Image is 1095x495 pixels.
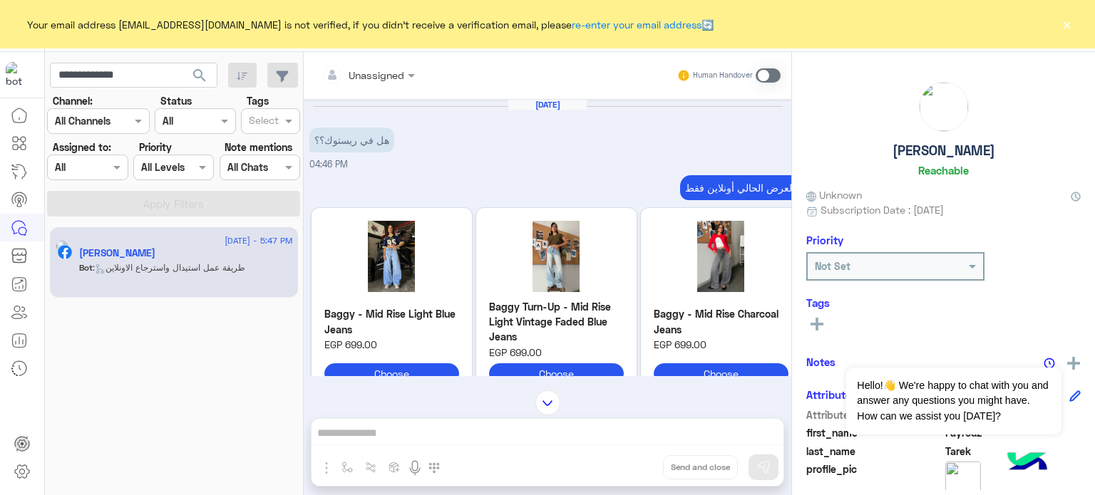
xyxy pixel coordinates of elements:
[489,299,624,345] p: Baggy Turn-Up - Mid Rise Light Vintage Faded Blue Jeans
[79,262,93,273] span: Bot
[324,337,459,352] span: EGP 699.00
[53,140,111,155] label: Assigned to:
[93,262,245,273] span: : طريقة عمل استيدال واسترجاع الاونلاين
[139,140,172,155] label: Priority
[247,113,279,131] div: Select
[324,306,459,337] p: Baggy - Mid Rise Light Blue Jeans
[225,234,292,247] span: [DATE] - 5:47 PM
[225,140,292,155] label: Note mentions
[663,455,738,479] button: Send and close
[846,368,1061,434] span: Hello!👋 We're happy to chat with you and answer any questions you might have. How can we assist y...
[47,191,300,217] button: Apply Filters
[324,363,459,384] button: Choose
[56,240,68,253] img: picture
[53,93,93,108] label: Channel:
[821,202,944,217] span: Subscription Date : [DATE]
[806,296,1081,309] h6: Tags
[654,337,788,352] span: EGP 699.00
[1059,17,1074,31] button: ×
[806,407,942,422] span: Attribute Name
[324,221,459,292] img: BG-10071-_1.jpg
[572,19,701,31] a: re-enter your email address
[680,175,802,200] p: 2/9/2025, 4:46 PM
[535,390,560,415] img: scroll
[654,306,788,337] p: Baggy - Mid Rise Charcoal Jeans
[693,70,753,81] small: Human Handover
[489,363,624,384] button: Choose
[806,388,857,401] h6: Attributes
[6,62,31,88] img: 919860931428189
[27,17,714,32] span: Your email address [EMAIL_ADDRESS][DOMAIN_NAME] is not verified, if you didn't receive a verifica...
[806,444,942,459] span: last_name
[806,462,942,494] span: profile_pic
[918,164,969,177] h6: Reachable
[806,355,836,368] h6: Notes
[160,93,192,108] label: Status
[806,234,843,246] h6: Priority
[508,100,587,110] h6: [DATE]
[58,245,72,259] img: Facebook
[806,187,862,202] span: Unknown
[182,63,217,93] button: search
[309,127,394,152] p: 2/9/2025, 4:46 PM
[191,67,208,84] span: search
[654,363,788,384] button: Choose
[247,93,269,108] label: Tags
[1002,438,1052,488] img: hulul-logo.png
[79,247,155,259] h5: Fayrouz Tarek
[945,444,1081,459] span: Tarek
[489,345,624,360] span: EGP 699.00
[489,221,624,292] img: Edited-10051-_3.jpg
[893,142,995,159] h5: [PERSON_NAME]
[654,221,788,292] img: Edited-10050-_1.jpg
[920,83,968,131] img: picture
[309,159,348,170] span: 04:46 PM
[806,425,942,440] span: first_name
[1067,357,1080,370] img: add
